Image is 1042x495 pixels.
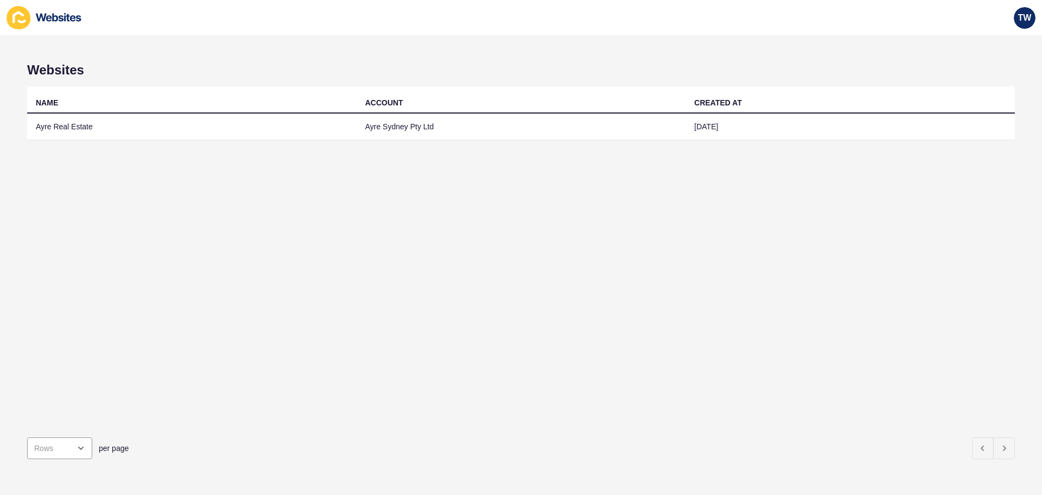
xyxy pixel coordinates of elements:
[99,443,129,454] span: per page
[36,97,58,108] div: NAME
[27,62,1015,78] h1: Websites
[694,97,742,108] div: CREATED AT
[27,114,357,140] td: Ayre Real Estate
[27,437,92,459] div: open menu
[357,114,686,140] td: Ayre Sydney Pty Ltd
[1018,12,1032,23] span: TW
[685,114,1015,140] td: [DATE]
[365,97,403,108] div: ACCOUNT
